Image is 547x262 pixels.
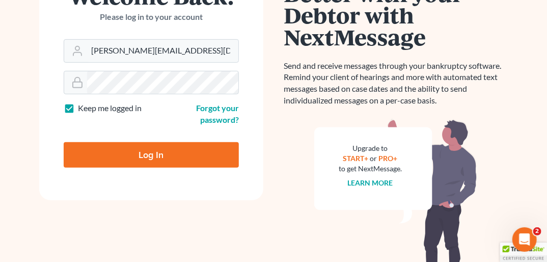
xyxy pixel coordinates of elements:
label: Keep me logged in [78,102,142,114]
div: TrustedSite Certified [500,243,547,262]
p: Send and receive messages through your bankruptcy software. Remind your client of hearings and mo... [284,60,508,107]
span: or [370,154,377,163]
a: Learn more [348,178,393,187]
a: Forgot your password? [196,103,239,124]
input: Log In [64,142,239,168]
a: PRO+ [379,154,398,163]
input: Email Address [87,40,238,62]
p: Please log in to your account [64,11,239,23]
a: START+ [343,154,369,163]
div: to get NextMessage. [339,164,402,174]
div: Upgrade to [339,143,402,153]
iframe: Intercom live chat [512,227,537,252]
span: 2 [533,227,541,235]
